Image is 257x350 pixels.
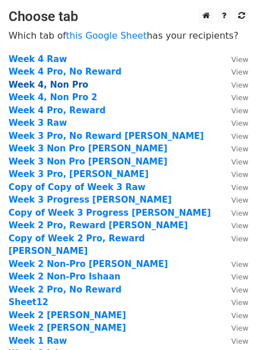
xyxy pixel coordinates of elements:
a: Week 3 Non Pro [PERSON_NAME] [9,143,167,154]
small: View [231,260,248,269]
small: View [231,158,248,166]
small: View [231,286,248,294]
small: View [231,221,248,230]
small: View [231,132,248,141]
a: View [220,143,248,154]
small: View [231,145,248,153]
a: Week 2 Non-Pro [PERSON_NAME] [9,259,168,269]
small: View [231,273,248,281]
a: Copy of Week 3 Progress [PERSON_NAME] [9,208,211,218]
a: Copy of Week 2 Pro, Reward [PERSON_NAME] [9,233,145,257]
a: Week 3 Non Pro [PERSON_NAME] [9,157,167,167]
a: Week 3 Progress [PERSON_NAME] [9,195,172,205]
a: View [220,157,248,167]
a: View [220,271,248,282]
a: Week 4 Pro, Reward [9,105,106,116]
a: View [220,259,248,269]
a: Week 2 [PERSON_NAME] [9,323,126,333]
a: View [220,233,248,244]
small: View [231,55,248,64]
a: View [220,220,248,230]
a: Copy of Copy of Week 3 Raw [9,182,146,192]
a: Week 2 Pro, No Reward [9,285,122,295]
small: View [231,196,248,204]
a: Week 2 Pro, Reward [PERSON_NAME] [9,220,188,230]
a: View [220,67,248,77]
a: Week 2 Non-Pro Ishaan [9,271,121,282]
a: View [220,169,248,179]
small: View [231,183,248,192]
small: View [231,119,248,127]
a: Sheet12 [9,297,48,307]
a: View [220,182,248,192]
a: Week 4 Pro, No Reward [9,67,122,77]
small: View [231,209,248,217]
a: View [220,195,248,205]
small: View [231,170,248,179]
a: Week 4, Non Pro 2 [9,92,97,102]
small: View [231,234,248,243]
a: Week 4, Non Pro [9,80,88,90]
a: View [220,92,248,102]
a: View [220,208,248,218]
a: Week 1 Raw [9,336,67,346]
iframe: Chat Widget [200,295,257,350]
h3: Choose tab [9,9,248,25]
a: View [220,54,248,64]
a: this Google Sheet [66,30,147,41]
small: View [231,68,248,76]
a: Week 3 Raw [9,118,67,128]
a: View [220,105,248,116]
a: View [220,131,248,141]
a: View [220,118,248,128]
a: Week 2 [PERSON_NAME] [9,310,126,320]
small: View [231,81,248,89]
small: View [231,106,248,115]
small: View [231,93,248,102]
a: View [220,80,248,90]
a: Week 3 Pro, No Reward [PERSON_NAME] [9,131,204,141]
p: Which tab of has your recipients? [9,30,248,42]
a: Week 4 Raw [9,54,67,64]
a: Week 3 Pro, [PERSON_NAME] [9,169,148,179]
a: View [220,285,248,295]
